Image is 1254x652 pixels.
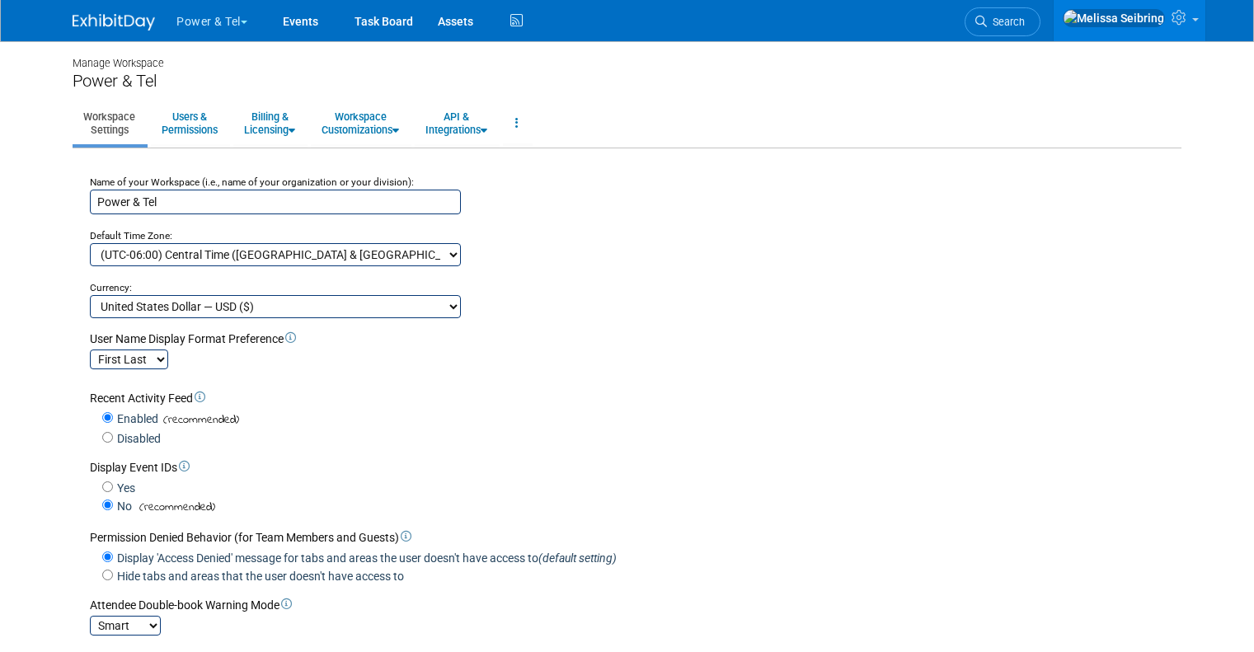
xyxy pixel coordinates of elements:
[90,190,461,214] input: Name of your organization
[965,7,1040,36] a: Search
[538,551,617,565] i: (default setting)
[415,103,498,143] a: API &Integrations
[233,103,306,143] a: Billing &Licensing
[90,529,1177,546] div: Permission Denied Behavior (for Team Members and Guests)
[113,430,161,447] label: Disabled
[113,498,132,514] label: No
[73,41,1181,71] div: Manage Workspace
[90,597,1177,613] div: Attendee Double-book Warning Mode
[113,410,158,427] label: Enabled
[90,176,414,188] small: Name of your Workspace (i.e., name of your organization or your division):
[151,103,228,143] a: Users &Permissions
[90,230,172,242] small: Default Time Zone:
[90,390,1177,406] div: Recent Activity Feed
[73,71,1181,91] div: Power & Tel
[90,282,132,293] small: Currency:
[73,14,155,30] img: ExhibitDay
[90,459,1177,476] div: Display Event IDs
[90,331,1177,347] div: User Name Display Format Preference
[113,480,135,496] label: Yes
[311,103,410,143] a: WorkspaceCustomizations
[73,103,146,143] a: WorkspaceSettings
[134,499,215,516] span: (recommended)
[113,568,404,584] label: Hide tabs and areas that the user doesn't have access to
[987,16,1025,28] span: Search
[1063,9,1165,27] img: Melissa Seibring
[113,550,617,566] label: Display 'Access Denied' message for tabs and areas the user doesn't have access to
[158,411,239,429] span: (recommended)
